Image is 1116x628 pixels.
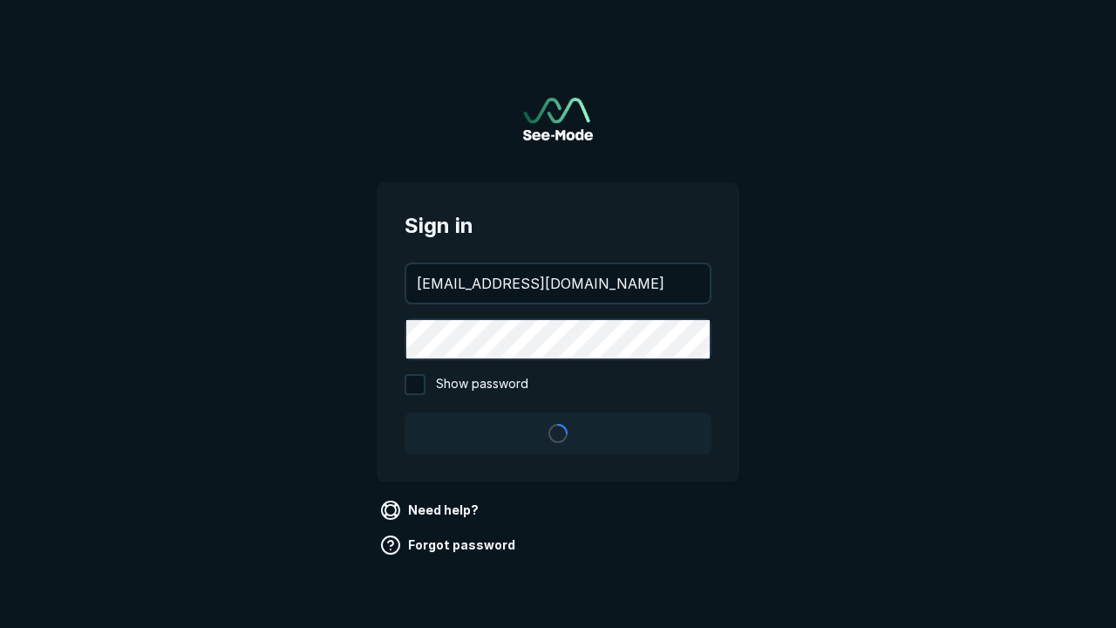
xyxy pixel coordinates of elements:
a: Go to sign in [523,98,593,140]
span: Sign in [405,210,711,242]
span: Show password [436,374,528,395]
input: your@email.com [406,264,710,303]
a: Need help? [377,496,486,524]
a: Forgot password [377,531,522,559]
img: See-Mode Logo [523,98,593,140]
